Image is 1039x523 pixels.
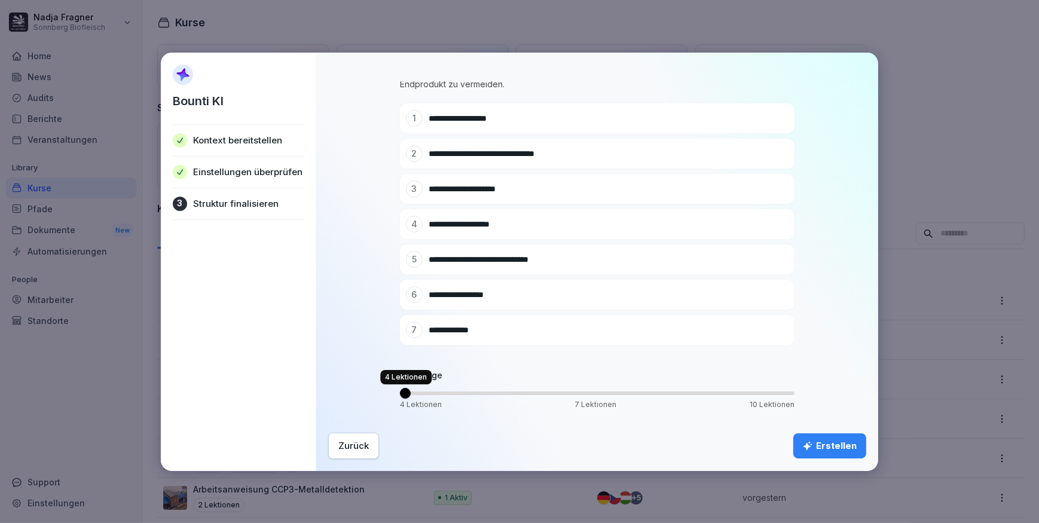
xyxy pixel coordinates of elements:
div: Zurück [338,439,369,452]
div: 3 [173,197,187,211]
div: 5 [406,251,423,268]
div: 6 [406,286,423,303]
div: 4 [406,216,423,233]
p: Kontext bereitstellen [193,134,282,146]
p: Einstellungen überprüfen [193,166,302,178]
p: Struktur finalisieren [193,198,279,210]
button: Zurück [328,433,379,459]
button: Erstellen [793,433,866,458]
p: Bounti KI [173,92,224,110]
div: 2 [406,145,423,162]
p: 10 Lektionen [750,400,794,409]
p: 7 Lektionen [575,400,617,409]
img: AI Sparkle [173,65,193,85]
p: 4 Lektionen [385,372,427,382]
div: 7 [406,322,423,338]
div: 1 [406,110,423,127]
p: 4 Lektionen [400,400,442,409]
span: Volume [400,388,411,399]
div: Erstellen [803,439,857,452]
div: 3 [406,181,423,197]
h4: Kurslänge [400,369,794,381]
